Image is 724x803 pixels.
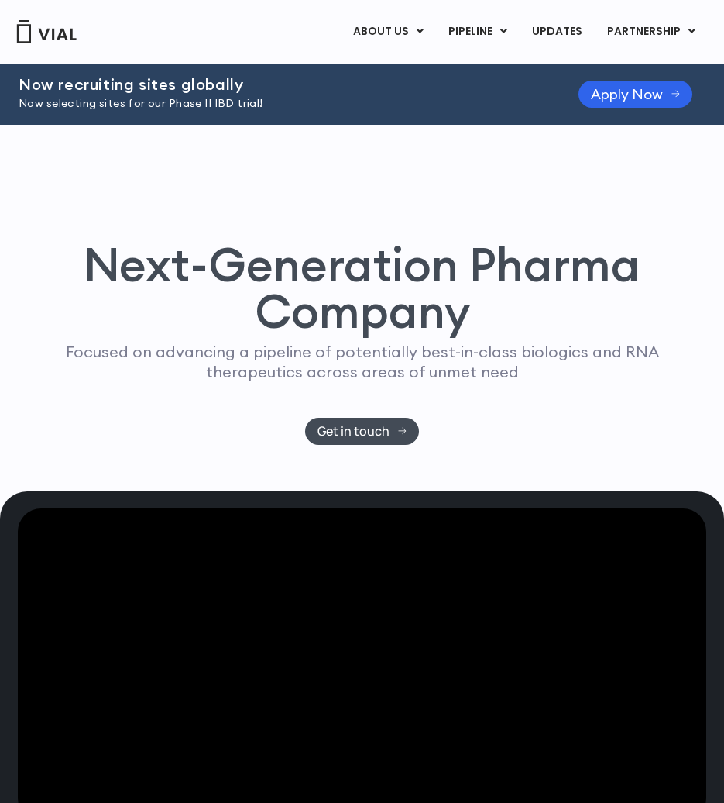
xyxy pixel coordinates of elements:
[436,19,519,45] a: PIPELINEMenu Toggle
[341,19,435,45] a: ABOUT USMenu Toggle
[520,19,594,45] a: UPDATES
[19,76,540,93] h2: Now recruiting sites globally
[578,81,692,108] a: Apply Now
[317,426,389,437] span: Get in touch
[50,342,674,382] p: Focused on advancing a pipeline of potentially best-in-class biologics and RNA therapeutics acros...
[305,418,419,445] a: Get in touch
[591,88,663,100] span: Apply Now
[595,19,708,45] a: PARTNERSHIPMenu Toggle
[15,20,77,43] img: Vial Logo
[31,241,693,334] h1: Next-Generation Pharma Company
[19,95,540,112] p: Now selecting sites for our Phase II IBD trial!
